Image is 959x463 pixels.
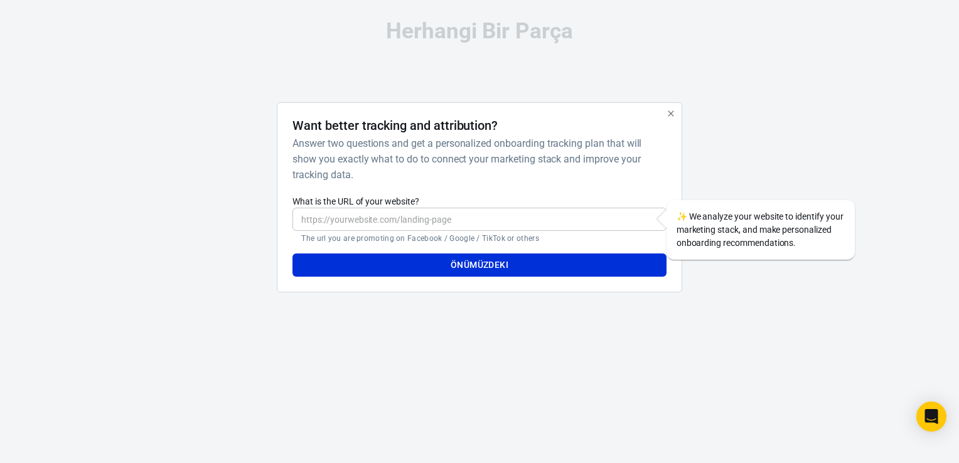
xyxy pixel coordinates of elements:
input: https://yourwebsite.com/landing-page [292,208,666,231]
span: sparkles [677,211,687,221]
div: We analyze your website to identify your marketing stack, and make personalized onboarding recomm... [667,200,855,260]
label: What is the URL of your website? [292,195,666,208]
div: Intercom Messenger'ı açın [916,402,946,432]
h4: Want better tracking and attribution? [292,118,498,133]
div: Herhangi Bir Parça [166,20,793,42]
font: Önümüzdeki [451,257,508,273]
button: Önümüzdeki [292,253,666,277]
p: The url you are promoting on Facebook / Google / TikTok or others [301,233,657,243]
h6: Answer two questions and get a personalized onboarding tracking plan that will show you exactly w... [292,136,661,183]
